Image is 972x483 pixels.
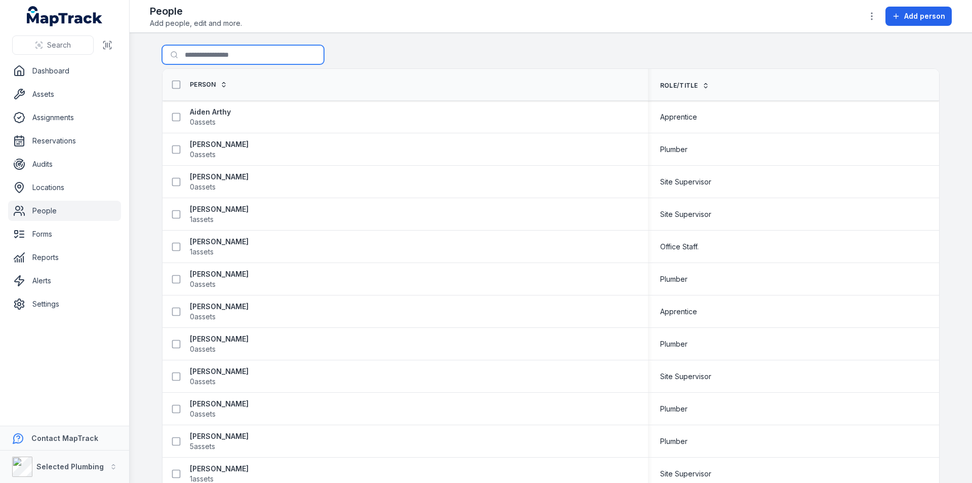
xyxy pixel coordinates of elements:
[190,117,216,127] span: 0 assets
[190,334,249,344] strong: [PERSON_NAME]
[190,172,249,182] strong: [PERSON_NAME]
[660,371,711,382] span: Site Supervisor
[190,399,249,419] a: [PERSON_NAME]0assets
[8,247,121,268] a: Reports
[8,154,121,174] a: Audits
[190,247,214,257] span: 1 assets
[190,366,249,387] a: [PERSON_NAME]0assets
[190,431,249,441] strong: [PERSON_NAME]
[190,366,249,377] strong: [PERSON_NAME]
[660,112,697,122] span: Apprentice
[31,434,98,442] strong: Contact MapTrack
[12,35,94,55] button: Search
[36,462,104,471] strong: Selected Plumbing
[190,464,249,474] strong: [PERSON_NAME]
[190,269,249,279] strong: [PERSON_NAME]
[190,431,249,452] a: [PERSON_NAME]5assets
[8,107,121,128] a: Assignments
[8,177,121,198] a: Locations
[8,84,121,104] a: Assets
[190,302,249,322] a: [PERSON_NAME]0assets
[660,144,687,155] span: Plumber
[190,107,231,127] a: Aiden Arthy0assets
[190,139,249,150] strong: [PERSON_NAME]
[660,242,699,252] span: Office Staff.
[190,214,214,225] span: 1 assets
[190,344,216,354] span: 0 assets
[660,307,697,317] span: Apprentice
[190,81,216,89] span: Person
[660,209,711,219] span: Site Supervisor
[660,404,687,414] span: Plumber
[660,469,711,479] span: Site Supervisor
[660,339,687,349] span: Plumber
[190,81,227,89] a: Person
[150,4,242,18] h2: People
[660,274,687,284] span: Plumber
[190,237,249,247] strong: [PERSON_NAME]
[8,201,121,221] a: People
[8,271,121,291] a: Alerts
[190,172,249,192] a: [PERSON_NAME]0assets
[904,11,945,21] span: Add person
[47,40,71,50] span: Search
[8,224,121,244] a: Forms
[190,182,216,192] span: 0 assets
[27,6,103,26] a: MapTrack
[660,82,698,90] span: Role/Title
[660,82,709,90] a: Role/Title
[190,399,249,409] strong: [PERSON_NAME]
[190,334,249,354] a: [PERSON_NAME]0assets
[190,269,249,289] a: [PERSON_NAME]0assets
[660,436,687,447] span: Plumber
[190,279,216,289] span: 0 assets
[150,18,242,28] span: Add people, edit and more.
[190,204,249,214] strong: [PERSON_NAME]
[190,204,249,225] a: [PERSON_NAME]1assets
[190,139,249,160] a: [PERSON_NAME]0assets
[190,237,249,257] a: [PERSON_NAME]1assets
[190,302,249,312] strong: [PERSON_NAME]
[190,377,216,387] span: 0 assets
[8,131,121,151] a: Reservations
[190,107,231,117] strong: Aiden Arthy
[8,61,121,81] a: Dashboard
[190,312,216,322] span: 0 assets
[190,441,215,452] span: 5 assets
[190,409,216,419] span: 0 assets
[190,150,216,160] span: 0 assets
[8,294,121,314] a: Settings
[885,7,952,26] button: Add person
[660,177,711,187] span: Site Supervisor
